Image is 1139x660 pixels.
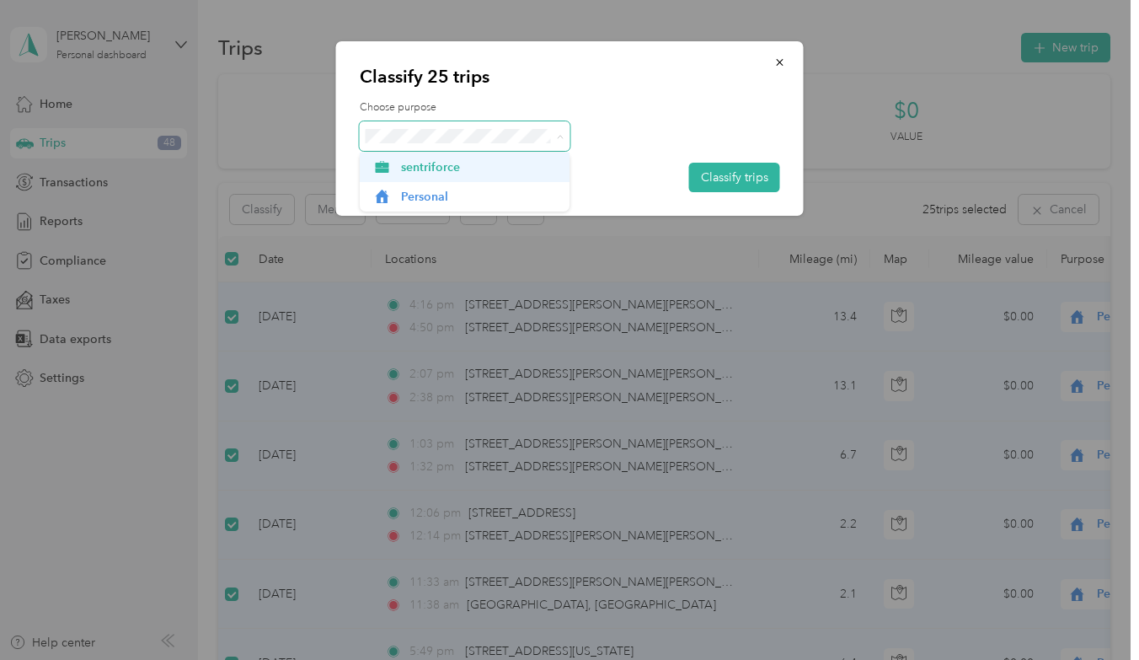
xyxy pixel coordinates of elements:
label: Choose purpose [360,100,780,115]
span: Personal [401,188,558,206]
iframe: Everlance-gr Chat Button Frame [1045,566,1139,660]
span: sentriforce [401,158,558,176]
p: Classify 25 trips [360,65,780,89]
button: Classify trips [689,163,780,192]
